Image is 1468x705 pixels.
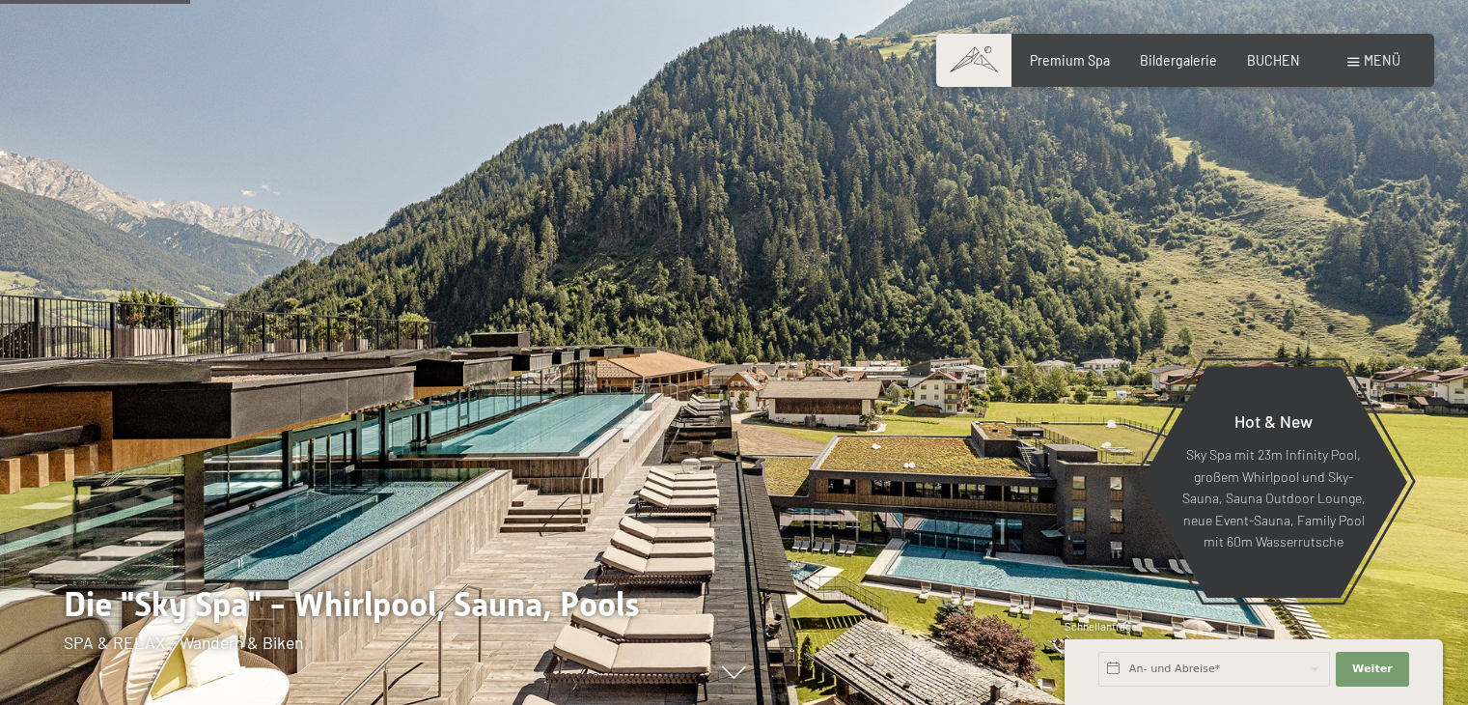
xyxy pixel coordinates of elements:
a: Premium Spa [1030,52,1110,69]
span: Schnellanfrage [1065,620,1137,633]
a: BUCHEN [1247,52,1300,69]
span: Hot & New [1234,410,1313,432]
a: Bildergalerie [1140,52,1217,69]
span: Weiter [1352,662,1393,677]
button: Weiter [1336,652,1409,687]
span: Menü [1364,52,1400,69]
p: Sky Spa mit 23m Infinity Pool, großem Whirlpool und Sky-Sauna, Sauna Outdoor Lounge, neue Event-S... [1181,444,1366,553]
a: Hot & New Sky Spa mit 23m Infinity Pool, großem Whirlpool und Sky-Sauna, Sauna Outdoor Lounge, ne... [1139,365,1408,599]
